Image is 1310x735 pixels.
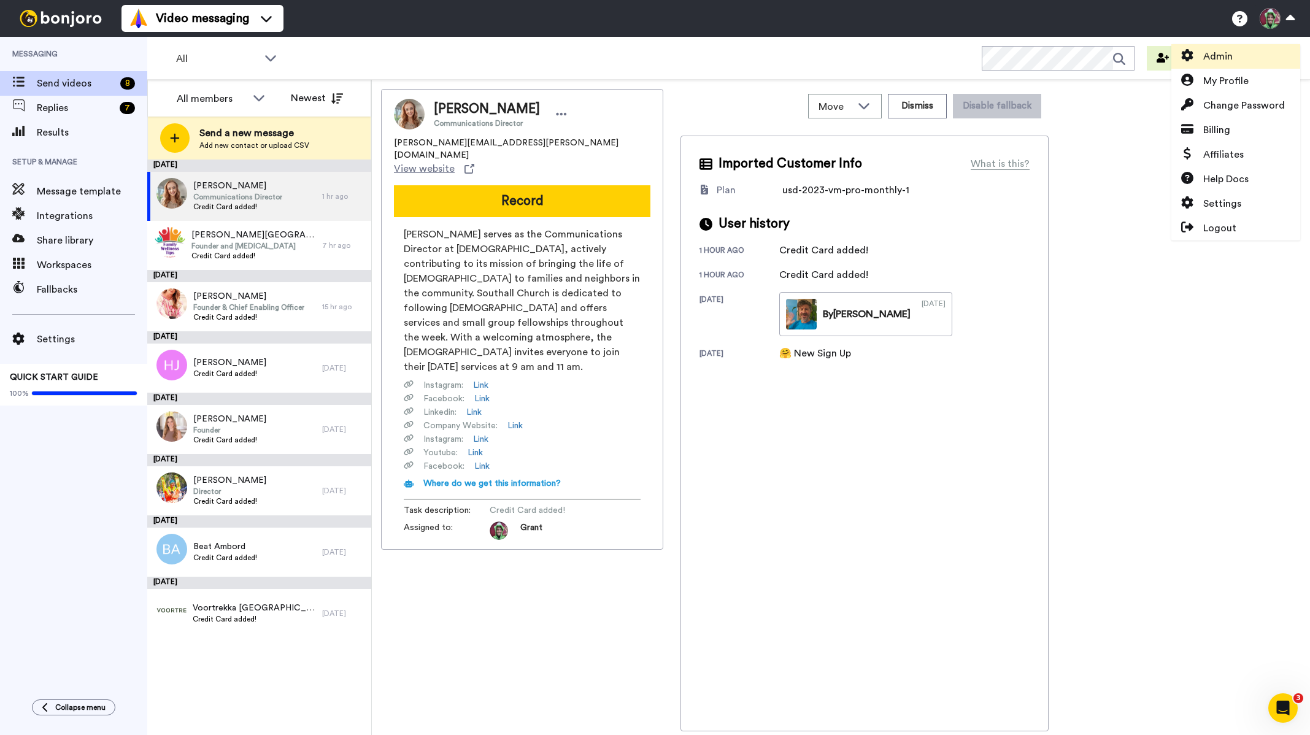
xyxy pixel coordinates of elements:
div: [DATE] [147,393,371,405]
span: User history [719,215,790,233]
a: Link [474,460,490,472]
span: Replies [37,101,115,115]
span: Send a new message [199,126,309,140]
span: Assigned to: [404,521,490,540]
div: [DATE] [699,294,779,336]
div: [DATE] [322,609,365,618]
span: Instagram : [423,379,463,391]
div: [DATE] [699,348,779,361]
a: Admin [1171,44,1300,69]
a: Affiliates [1171,142,1300,167]
span: [PERSON_NAME] [193,356,266,369]
span: Integrations [37,209,147,223]
div: [DATE] [322,425,365,434]
a: Invite [1147,46,1207,71]
div: By [PERSON_NAME] [823,307,911,321]
div: 🤗 New Sign Up [779,346,851,361]
span: Change Password [1203,98,1285,113]
img: bj-logo-header-white.svg [15,10,107,27]
button: Disable fallback [953,94,1041,118]
span: Company Website : [423,420,498,432]
a: My Profile [1171,69,1300,93]
a: By[PERSON_NAME][DATE] [779,292,952,336]
span: Results [37,125,147,140]
div: 1 hour ago [699,245,779,258]
span: Video messaging [156,10,249,27]
div: [DATE] [322,363,365,373]
span: Send videos [37,76,115,91]
a: Link [468,447,483,459]
div: [DATE] [147,331,371,344]
div: What is this? [971,156,1030,171]
span: My Profile [1203,74,1249,88]
div: All members [177,91,247,106]
img: ba.png [156,534,187,564]
span: Voortrekka [GEOGRAPHIC_DATA] [193,602,316,614]
div: [DATE] [322,486,365,496]
span: Director [193,487,266,496]
a: Logout [1171,216,1300,241]
div: [DATE] [147,454,371,466]
div: Credit Card added! [779,267,868,282]
span: Collapse menu [55,702,106,712]
span: Credit Card added! [193,312,304,322]
span: Communications Director [193,192,282,202]
a: Link [466,406,482,418]
span: Share library [37,233,147,248]
span: Credit Card added! [191,251,316,261]
span: Founder and [MEDICAL_DATA] [191,241,316,251]
span: [PERSON_NAME] [193,180,282,192]
img: vm-color.svg [129,9,148,28]
span: Settings [1203,196,1241,211]
div: 1 hr ago [322,191,365,201]
span: Facebook : [423,460,464,472]
img: 3183ab3e-59ed-45f6-af1c-10226f767056-1659068401.jpg [490,521,508,540]
span: Credit Card added! [193,496,266,506]
span: Credit Card added! [193,553,257,563]
img: d5ee1fdb-a4a7-446e-8bcc-9bc224f0dab1.jpg [156,411,187,442]
span: Youtube : [423,447,458,459]
img: b349178a-c9db-4b90-a8f7-512204f227f4.jpg [156,472,187,503]
span: [PERSON_NAME] [193,413,266,425]
a: Link [473,379,488,391]
span: Communications Director [434,118,540,128]
span: Founder & Chief Enabling Officer [193,302,304,312]
iframe: Intercom live chat [1268,693,1298,723]
img: Image of Rachel Kierstead [394,99,425,129]
span: Linkedin : [423,406,457,418]
div: [DATE] [147,515,371,528]
a: Settings [1171,191,1300,216]
a: Help Docs [1171,167,1300,191]
span: Fallbacks [37,282,147,297]
div: Credit Card added! [779,243,868,258]
span: All [176,52,258,66]
span: Admin [1203,49,1233,64]
a: Link [507,420,523,432]
button: Record [394,185,650,217]
button: Newest [282,86,352,110]
div: 8 [120,77,135,90]
span: Grant [520,521,542,540]
span: Workspaces [37,258,147,272]
span: [PERSON_NAME] [193,290,304,302]
div: 7 [120,102,135,114]
span: Move [819,99,852,114]
span: Logout [1203,221,1236,236]
div: 15 hr ago [322,302,365,312]
div: [DATE] [147,577,371,589]
span: [PERSON_NAME] [434,100,540,118]
span: Credit Card added! [490,504,606,517]
span: 3 [1293,693,1303,703]
div: [DATE] [147,160,371,172]
span: Task description : [404,504,490,517]
button: Dismiss [888,94,947,118]
a: Link [474,393,490,405]
span: [PERSON_NAME] serves as the Communications Director at [DEMOGRAPHIC_DATA], actively contributing ... [404,227,641,374]
button: Collapse menu [32,699,115,715]
span: Beat Ambord [193,541,257,553]
img: 2e24fad9-38e7-4827-824c-ebbe1336f51b.png [155,227,185,258]
span: [PERSON_NAME][EMAIL_ADDRESS][PERSON_NAME][DOMAIN_NAME] [394,137,650,161]
img: 68790192-a84b-48b4-81df-393b9beecbba.jpg [156,288,187,319]
span: Credit Card added! [193,435,266,445]
span: Credit Card added! [193,202,282,212]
